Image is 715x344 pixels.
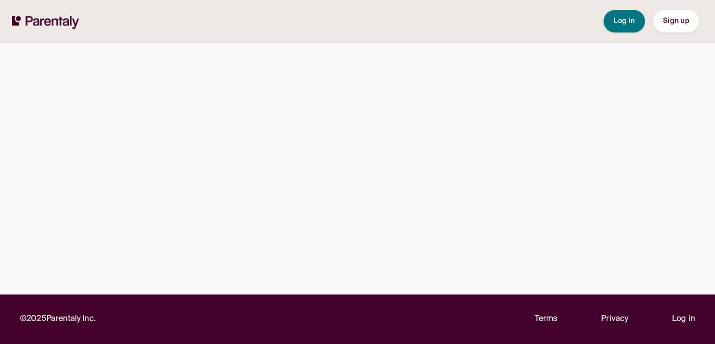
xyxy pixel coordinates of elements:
p: © 2025 Parentaly Inc. [20,312,96,326]
a: Terms [535,312,558,326]
a: Privacy [601,312,628,326]
button: Sign up [653,10,699,32]
a: Log in [672,312,695,326]
span: Log in [614,17,635,24]
button: Log in [604,10,645,32]
span: Sign up [663,17,689,24]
